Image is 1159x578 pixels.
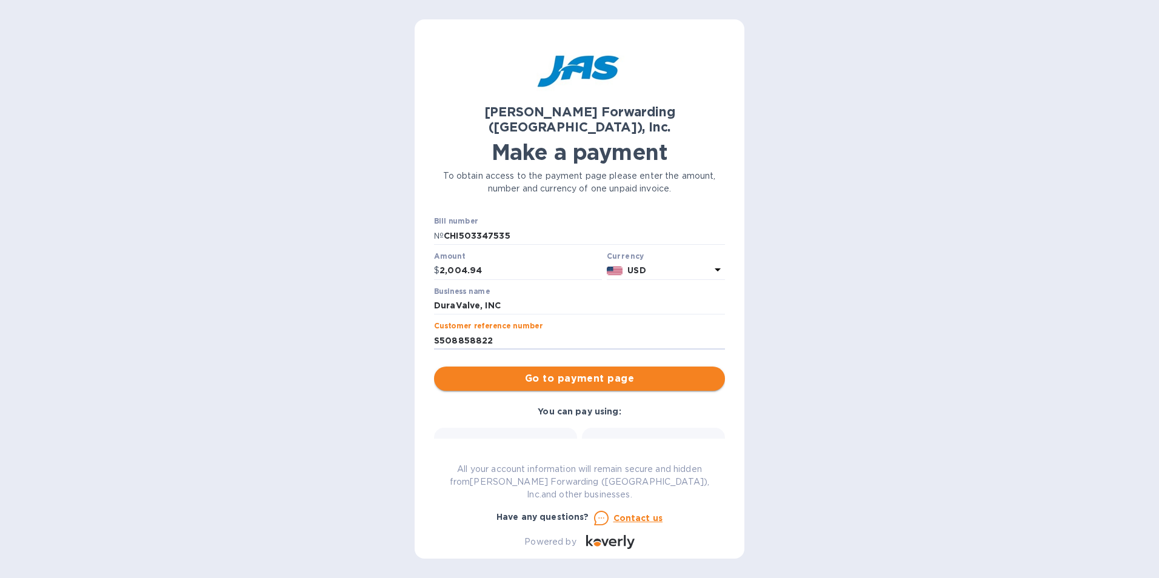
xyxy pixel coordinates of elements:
[434,264,439,277] p: $
[434,323,543,330] label: Customer reference number
[607,267,623,275] img: USD
[538,407,621,416] b: You can pay using:
[524,536,576,548] p: Powered by
[484,104,675,135] b: [PERSON_NAME] Forwarding ([GEOGRAPHIC_DATA]), Inc.
[434,218,478,225] label: Bill number
[627,265,646,275] b: USD
[434,463,725,501] p: All your account information will remain secure and hidden from [PERSON_NAME] Forwarding ([GEOGRA...
[434,288,490,295] label: Business name
[434,367,725,391] button: Go to payment page
[434,253,465,260] label: Amount
[434,230,444,242] p: №
[434,331,725,350] input: Enter customer reference number
[434,139,725,165] h1: Make a payment
[444,227,725,245] input: Enter bill number
[496,512,589,522] b: Have any questions?
[613,513,663,523] u: Contact us
[444,371,715,386] span: Go to payment page
[439,262,602,280] input: 0.00
[434,297,725,315] input: Enter business name
[434,170,725,195] p: To obtain access to the payment page please enter the amount, number and currency of one unpaid i...
[607,251,644,261] b: Currency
